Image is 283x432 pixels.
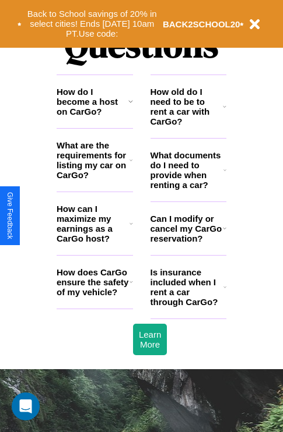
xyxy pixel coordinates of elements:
h3: What documents do I need to provide when renting a car? [151,150,224,190]
button: Learn More [133,324,167,355]
h3: What are the requirements for listing my car on CarGo? [57,140,130,180]
h3: How can I maximize my earnings as a CarGo host? [57,204,130,243]
div: Open Intercom Messenger [12,392,40,420]
h3: How old do I need to be to rent a car with CarGo? [151,87,223,126]
div: Give Feedback [6,192,14,239]
h3: Can I modify or cancel my CarGo reservation? [151,214,223,243]
h3: Is insurance included when I rent a car through CarGo? [151,267,223,307]
h3: How does CarGo ensure the safety of my vehicle? [57,267,130,297]
button: Back to School savings of 20% in select cities! Ends [DATE] 10am PT.Use code: [22,6,163,42]
h3: How do I become a host on CarGo? [57,87,128,116]
b: BACK2SCHOOL20 [163,19,240,29]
